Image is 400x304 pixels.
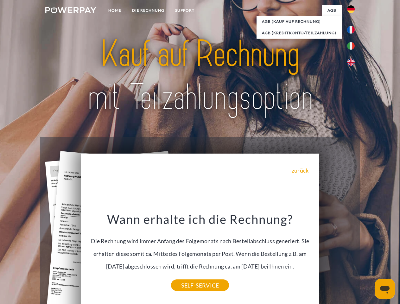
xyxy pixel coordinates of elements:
[171,280,229,291] a: SELF-SERVICE
[257,27,342,39] a: AGB (Kreditkonto/Teilzahlung)
[127,5,170,16] a: DIE RECHNUNG
[347,59,355,66] img: en
[375,279,395,299] iframe: Schaltfläche zum Öffnen des Messaging-Fensters
[60,30,340,121] img: title-powerpay_de.svg
[85,212,316,285] div: Die Rechnung wird immer Anfang des Folgemonats nach Bestellabschluss generiert. Sie erhalten dies...
[322,5,342,16] a: agb
[257,16,342,27] a: AGB (Kauf auf Rechnung)
[347,5,355,13] img: de
[45,7,96,13] img: logo-powerpay-white.svg
[170,5,200,16] a: SUPPORT
[292,168,308,173] a: zurück
[347,42,355,50] img: it
[103,5,127,16] a: Home
[85,212,316,227] h3: Wann erhalte ich die Rechnung?
[347,26,355,34] img: fr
